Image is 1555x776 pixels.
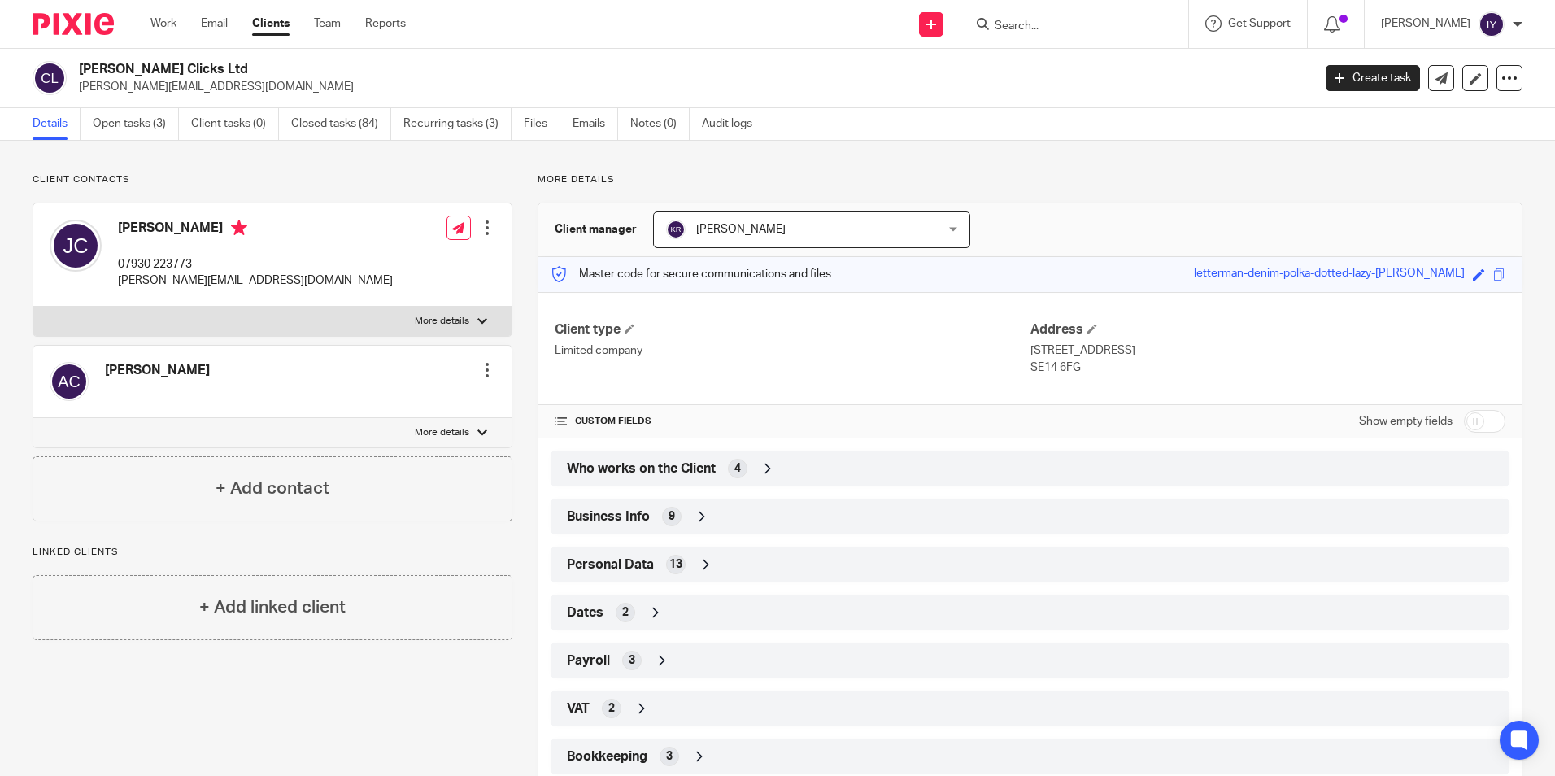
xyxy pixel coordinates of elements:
a: Team [314,15,341,32]
p: 07930 223773 [118,256,393,272]
h4: [PERSON_NAME] [105,362,210,379]
img: svg%3E [50,362,89,401]
a: Audit logs [702,108,764,140]
a: Client tasks (0) [191,108,279,140]
p: [PERSON_NAME][EMAIL_ADDRESS][DOMAIN_NAME] [118,272,393,289]
i: Primary [231,220,247,236]
span: 2 [622,604,629,621]
h3: Client manager [555,221,637,238]
a: Email [201,15,228,32]
span: Dates [567,604,603,621]
h4: CUSTOM FIELDS [555,415,1030,428]
img: svg%3E [33,61,67,95]
a: Notes (0) [630,108,690,140]
p: [PERSON_NAME][EMAIL_ADDRESS][DOMAIN_NAME] [79,79,1301,95]
img: svg%3E [50,220,102,272]
img: Pixie [33,13,114,35]
a: Reports [365,15,406,32]
span: 2 [608,700,615,717]
span: Get Support [1228,18,1291,29]
p: Limited company [555,342,1030,359]
img: svg%3E [666,220,686,239]
span: Who works on the Client [567,460,716,477]
a: Details [33,108,81,140]
p: Master code for secure communications and files [551,266,831,282]
span: [PERSON_NAME] [696,224,786,235]
h4: Client type [555,321,1030,338]
p: More details [538,173,1522,186]
a: Clients [252,15,290,32]
a: Emails [573,108,618,140]
a: Create task [1326,65,1420,91]
span: Bookkeeping [567,748,647,765]
p: More details [415,315,469,328]
label: Show empty fields [1359,413,1453,429]
h4: + Add linked client [199,595,346,620]
p: SE14 6FG [1030,360,1505,376]
p: [PERSON_NAME] [1381,15,1470,32]
img: svg%3E [1479,11,1505,37]
a: Recurring tasks (3) [403,108,512,140]
a: Work [150,15,176,32]
p: [STREET_ADDRESS] [1030,342,1505,359]
span: 3 [629,652,635,669]
h4: Address [1030,321,1505,338]
span: 9 [669,508,675,525]
a: Files [524,108,560,140]
h4: + Add contact [216,476,329,501]
span: Personal Data [567,556,654,573]
div: letterman-denim-polka-dotted-lazy-[PERSON_NAME] [1194,265,1465,284]
a: Open tasks (3) [93,108,179,140]
h2: [PERSON_NAME] Clicks Ltd [79,61,1056,78]
span: 4 [734,460,741,477]
span: 13 [669,556,682,573]
input: Search [993,20,1139,34]
span: VAT [567,700,590,717]
span: Payroll [567,652,610,669]
span: 3 [666,748,673,765]
p: More details [415,426,469,439]
span: Business Info [567,508,650,525]
p: Linked clients [33,546,512,559]
h4: [PERSON_NAME] [118,220,393,240]
a: Closed tasks (84) [291,108,391,140]
p: Client contacts [33,173,512,186]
